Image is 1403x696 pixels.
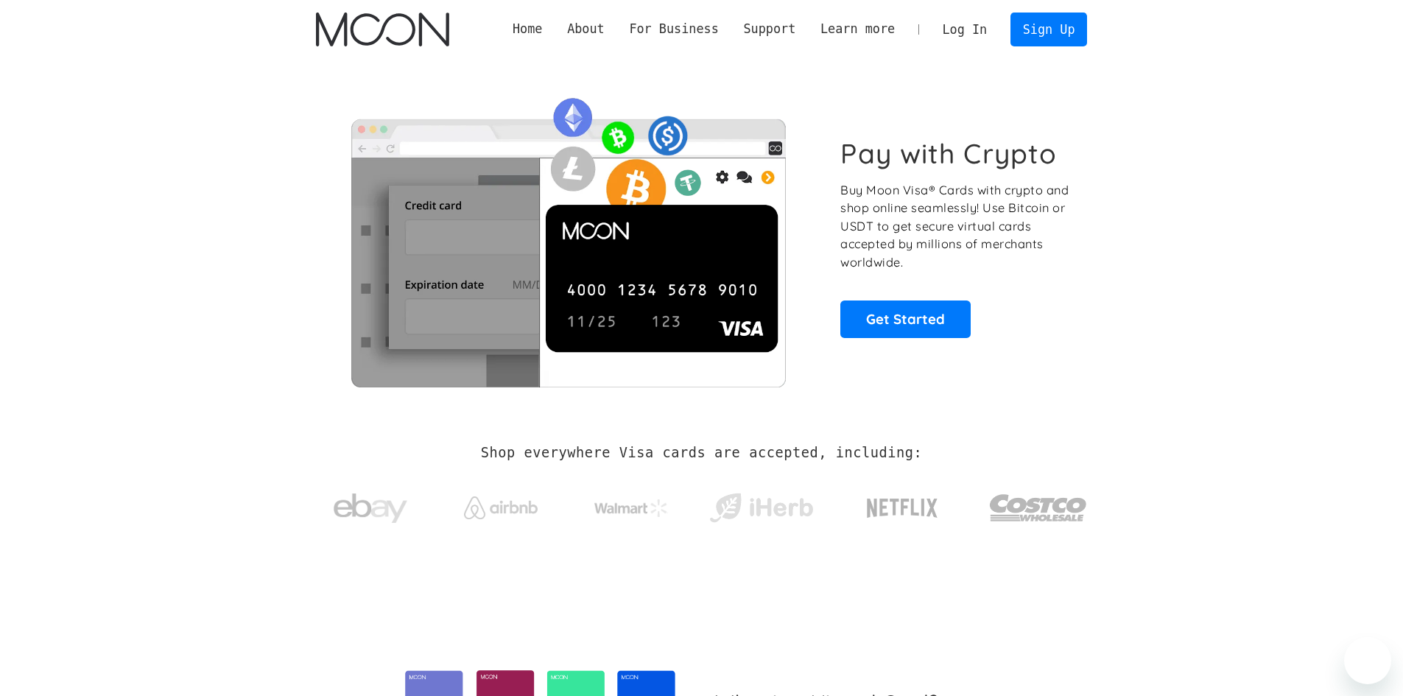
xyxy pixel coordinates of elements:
a: Airbnb [446,482,555,527]
a: Walmart [576,485,686,524]
img: Moon Cards let you spend your crypto anywhere Visa is accepted. [316,88,820,387]
a: home [316,13,449,46]
a: Get Started [840,300,971,337]
a: ebay [316,471,426,539]
div: For Business [629,20,718,38]
div: Learn more [820,20,895,38]
iframe: Кнопка запуска окна обмена сообщениями [1344,637,1391,684]
a: Sign Up [1010,13,1087,46]
h2: Shop everywhere Visa cards are accepted, including: [481,445,922,461]
img: ebay [334,485,407,532]
div: For Business [617,20,731,38]
a: Costco [989,465,1088,543]
a: Home [500,20,555,38]
div: Learn more [808,20,907,38]
a: Log In [930,13,999,46]
div: About [555,20,616,38]
div: Support [743,20,795,38]
div: About [567,20,605,38]
div: Support [731,20,808,38]
img: Netflix [865,490,939,527]
img: iHerb [706,489,816,527]
img: Walmart [594,499,668,517]
img: Moon Logo [316,13,449,46]
a: Netflix [837,475,968,534]
img: Airbnb [464,496,538,519]
p: Buy Moon Visa® Cards with crypto and shop online seamlessly! Use Bitcoin or USDT to get secure vi... [840,181,1071,272]
img: Costco [989,480,1088,535]
a: iHerb [706,474,816,535]
h1: Pay with Crypto [840,137,1057,170]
